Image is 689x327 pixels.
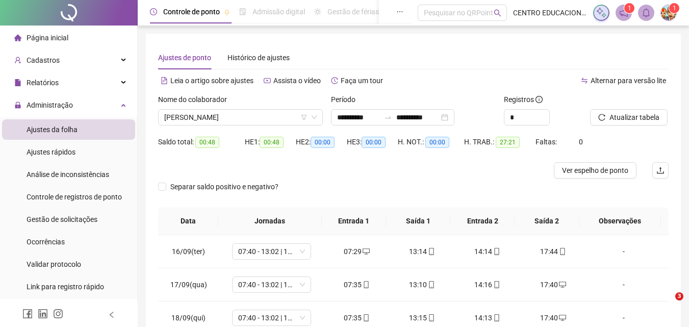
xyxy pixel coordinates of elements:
span: swap-right [384,113,392,121]
span: Ocorrências [27,238,65,246]
span: 00:48 [260,137,284,148]
th: Saída 2 [515,207,579,235]
span: Análise de inconsistências [27,170,109,179]
button: Ver espelho de ponto [554,162,636,179]
span: notification [619,8,628,17]
span: JULIANA LIMA DE AZEVEDO [164,110,317,125]
span: desktop [362,248,370,255]
th: Jornadas [218,207,322,235]
span: 00:48 [195,137,219,148]
span: 07:40 - 13:02 | 14:01 - 17:30 [238,277,305,292]
span: 3 [675,292,683,300]
div: HE 1: [245,136,296,148]
span: Faltas: [535,138,558,146]
span: Cadastros [27,56,60,64]
th: Saída 1 [386,207,450,235]
div: Saldo total: [158,136,245,148]
th: Entrada 1 [322,207,386,235]
span: 1 [628,5,631,12]
span: Ajustes da folha [27,125,78,134]
span: Página inicial [27,34,68,42]
span: reload [598,114,605,121]
span: 00:00 [362,137,386,148]
span: Admissão digital [252,8,305,16]
span: 1 [673,5,676,12]
span: Faça um tour [341,77,383,85]
span: mobile [362,314,370,321]
div: 07:35 [333,312,381,323]
span: facebook [22,309,33,319]
span: 07:40 - 13:02 | 14:01 - 17:30 [238,244,305,259]
div: HE 2: [296,136,347,148]
button: Atualizar tabela [590,109,668,125]
th: Observações [579,207,661,235]
div: - [594,279,654,290]
span: mobile [362,281,370,288]
span: Validar protocolo [27,260,81,268]
span: instagram [53,309,63,319]
span: Leia o artigo sobre ajustes [170,77,253,85]
div: 17:40 [528,312,577,323]
span: Assista o vídeo [273,77,321,85]
span: Ajustes rápidos [27,148,75,156]
div: HE 3: [347,136,398,148]
span: Ajustes de ponto [158,54,211,62]
div: H. NOT.: [398,136,464,148]
span: mobile [492,281,500,288]
span: desktop [558,281,566,288]
iframe: Intercom live chat [654,292,679,317]
div: 14:16 [463,279,512,290]
div: 13:15 [398,312,447,323]
label: Período [331,94,362,105]
span: 00:00 [425,137,449,148]
span: swap [581,77,588,84]
span: 16/09(ter) [172,247,205,256]
span: 27:21 [496,137,520,148]
span: sun [314,8,321,15]
span: mobile [492,248,500,255]
span: user-add [14,57,21,64]
span: home [14,34,21,41]
span: file-done [239,8,246,15]
div: - [594,246,654,257]
span: to [384,113,392,121]
span: Observações [588,215,653,227]
span: left [108,311,115,318]
span: file [14,79,21,86]
div: 14:13 [463,312,512,323]
th: Data [158,207,218,235]
span: Gestão de solicitações [27,215,97,223]
span: upload [656,166,665,174]
span: info-circle [535,96,543,103]
span: 00:00 [311,137,335,148]
span: 18/09(qui) [171,314,206,322]
span: Histórico de ajustes [227,54,290,62]
span: Link para registro rápido [27,283,104,291]
span: Relatórios [27,79,59,87]
span: CENTRO EDUCACIONAL [PERSON_NAME] DE B [513,7,587,18]
img: sparkle-icon.fc2bf0ac1784a2077858766a79e2daf3.svg [596,7,607,18]
div: H. TRAB.: [464,136,535,148]
span: pushpin [224,9,230,15]
label: Nome do colaborador [158,94,234,105]
span: Controle de registros de ponto [27,193,122,201]
div: 13:10 [398,279,447,290]
span: Registros [504,94,543,105]
img: 36163 [661,5,676,20]
div: 14:14 [463,246,512,257]
span: Ver espelho de ponto [562,165,628,176]
span: 0 [579,138,583,146]
span: linkedin [38,309,48,319]
sup: Atualize o seu contato no menu Meus Dados [669,3,679,13]
span: mobile [427,281,435,288]
span: mobile [427,248,435,255]
span: mobile [492,314,500,321]
span: search [494,9,501,17]
span: ellipsis [396,8,403,15]
span: filter [301,114,307,120]
div: 17:40 [528,279,577,290]
span: mobile [427,314,435,321]
span: file-text [161,77,168,84]
div: - [594,312,654,323]
span: mobile [558,248,566,255]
